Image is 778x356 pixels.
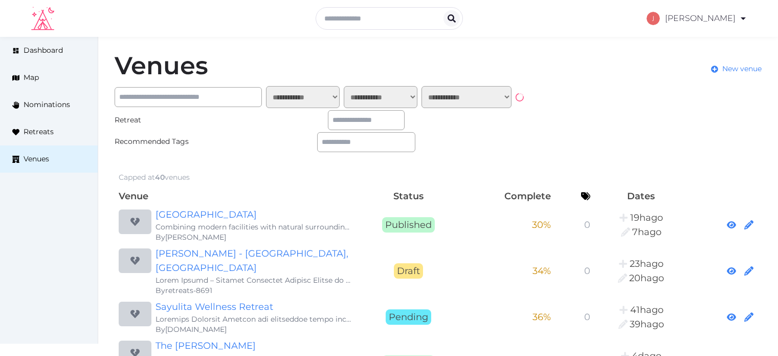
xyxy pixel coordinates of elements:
div: Lorem Ipsumd – Sitamet Consectet Adipisc Elitse do Eiusmo, Tempo Inci Utlabor etdol Magna Aliqua ... [155,275,352,285]
a: [PERSON_NAME] [647,4,747,33]
th: Venue [115,187,356,205]
div: Loremips Dolorsit Ametcon adi elitseddoe tempo inci u labor-etd magnaa enima—m veniamq, nostrudex... [155,314,352,324]
span: 0 [584,311,590,323]
span: 40 [155,173,165,182]
span: Nominations [24,99,70,110]
div: Retreat [115,115,213,125]
span: 30 % [532,219,551,231]
div: Capped at venues [119,172,190,183]
span: 2:48AM, October 13th, 2025 [630,319,664,330]
th: Complete [461,187,555,205]
span: Venues [24,154,49,164]
th: Status [356,187,461,205]
span: Map [24,72,39,83]
span: 0 [584,219,590,231]
span: 36 % [532,311,551,323]
span: Pending [386,309,431,325]
div: By retreats-8691 [155,285,352,296]
th: Dates [594,187,687,205]
span: 11:23PM, October 13th, 2025 [630,212,663,223]
div: Combining modern facilities with natural surroundings, this Marriott property is excellent for la... [155,222,352,232]
a: New venue [711,64,762,74]
span: Retreats [24,127,54,137]
div: Recommended Tags [115,136,213,147]
span: 7:09PM, October 13th, 2025 [630,258,663,269]
a: [GEOGRAPHIC_DATA] [155,207,352,222]
span: Draft [394,263,423,279]
h1: Venues [115,53,208,78]
a: Sayulita Wellness Retreat [155,300,352,314]
span: Published [382,217,435,233]
a: [PERSON_NAME] - [GEOGRAPHIC_DATA], [GEOGRAPHIC_DATA] [155,246,352,275]
div: By [PERSON_NAME] [155,232,352,242]
span: 1:36AM, October 13th, 2025 [630,304,663,316]
div: By [DOMAIN_NAME] [155,324,352,334]
span: New venue [722,64,762,74]
span: 0 [584,265,590,277]
span: 34 % [532,265,551,277]
span: 10:01PM, October 13th, 2025 [629,273,664,284]
span: 11:11AM, October 14th, 2025 [632,226,661,238]
span: Dashboard [24,45,63,56]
